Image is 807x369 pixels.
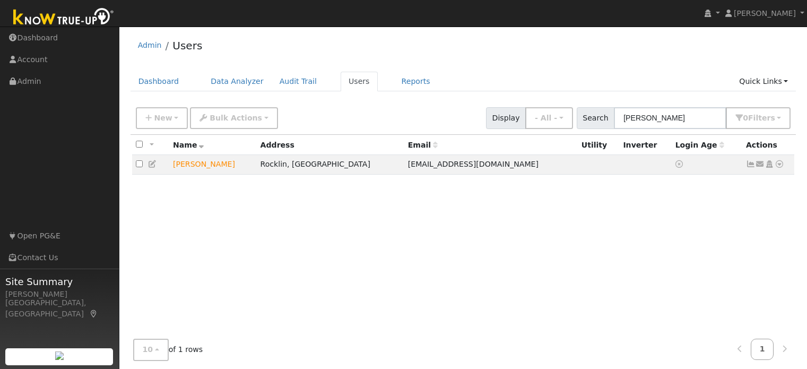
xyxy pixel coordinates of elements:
td: Rocklin, [GEOGRAPHIC_DATA] [257,155,404,175]
a: Users [341,72,378,91]
span: s [770,114,775,122]
div: [PERSON_NAME] [5,289,114,300]
a: Not connected [746,160,756,168]
span: Days since last login [675,141,724,149]
button: 10 [133,339,169,361]
a: yasminseropian@gmail.com [756,159,765,170]
span: Filter [748,114,775,122]
a: Map [89,310,99,318]
a: Login As [765,160,774,168]
span: [EMAIL_ADDRESS][DOMAIN_NAME] [408,160,539,168]
a: Dashboard [131,72,187,91]
img: Know True-Up [8,6,119,30]
div: Utility [582,140,616,151]
a: 1 [751,339,774,360]
td: Lead [169,155,257,175]
a: Admin [138,41,162,49]
span: Site Summary [5,274,114,289]
span: Display [486,107,526,129]
div: Address [261,140,401,151]
input: Search [614,107,726,129]
a: Edit User [148,160,158,168]
span: Email [408,141,438,149]
span: Search [577,107,614,129]
span: 10 [143,346,153,354]
span: of 1 rows [133,339,203,361]
div: Inverter [623,140,667,151]
a: Audit Trail [272,72,325,91]
a: Other actions [775,159,784,170]
button: - All - [525,107,573,129]
span: Bulk Actions [210,114,262,122]
div: [GEOGRAPHIC_DATA], [GEOGRAPHIC_DATA] [5,297,114,320]
a: No login access [675,160,685,168]
a: Data Analyzer [203,72,272,91]
span: Name [173,141,204,149]
button: 0Filters [726,107,791,129]
a: Quick Links [731,72,796,91]
button: Bulk Actions [190,107,277,129]
img: retrieve [55,351,64,360]
span: New [154,114,172,122]
div: Actions [746,140,791,151]
a: Reports [394,72,438,91]
a: Users [172,39,202,52]
button: New [136,107,188,129]
span: [PERSON_NAME] [734,9,796,18]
